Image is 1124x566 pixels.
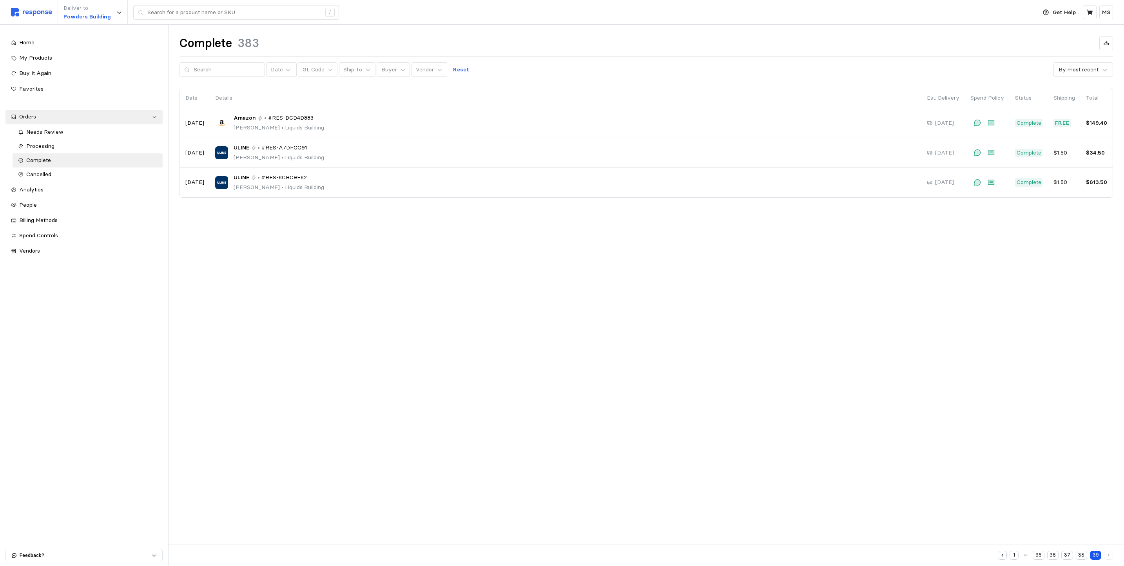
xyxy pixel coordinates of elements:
p: Est. Delivery [927,94,959,102]
p: Complete [1017,119,1041,127]
button: Buyer [377,62,410,77]
span: Buy It Again [19,69,51,76]
a: Home [5,36,163,50]
p: [DATE] [185,149,204,157]
button: 39 [1090,551,1101,560]
p: Ship To [343,66,362,74]
span: #RES-8CBC9E82 [261,173,307,182]
p: • [257,173,260,182]
h1: 383 [237,36,259,51]
img: svg%3e [11,8,52,16]
span: • [280,154,285,161]
a: Processing [13,139,163,153]
a: Cancelled [13,167,163,182]
button: Feedback? [6,549,162,562]
span: • [280,184,285,191]
p: $1.50 [1053,149,1075,157]
p: Reset [453,66,469,74]
span: Spend Controls [19,232,58,239]
p: [PERSON_NAME] Liquids Building [234,183,324,192]
span: Billing Methods [19,217,58,224]
div: By most recent [1059,66,1099,74]
div: Orders [19,113,149,121]
p: Complete [1017,178,1041,187]
p: Complete [1017,149,1041,157]
button: 36 [1047,551,1059,560]
button: GL Code [298,62,337,77]
span: People [19,201,37,208]
p: $149.40 [1086,119,1107,127]
button: 35 [1033,551,1044,560]
a: Analytics [5,183,163,197]
span: Home [19,39,34,46]
span: Vendors [19,247,40,254]
p: [DATE] [185,178,204,187]
p: Details [215,94,916,102]
img: ULINE [215,176,228,189]
p: Free [1055,119,1070,127]
span: Cancelled [26,171,51,178]
h1: Complete [179,36,232,51]
p: GL Code [303,66,325,74]
span: Analytics [19,186,44,193]
span: My Products [19,54,52,61]
a: Buy It Again [5,66,163,80]
button: MS [1099,5,1113,19]
p: [DATE] [935,119,954,127]
span: • [280,124,285,131]
p: MS [1102,8,1110,17]
input: Search for a product name or SKU [147,5,321,20]
a: Needs Review [13,125,163,139]
p: Get Help [1053,8,1076,17]
p: Date [185,94,204,102]
button: Ship To [339,62,375,77]
button: Vendor [412,62,447,77]
input: Search [194,63,260,77]
p: Shipping [1053,94,1075,102]
a: My Products [5,51,163,65]
p: Deliver to [63,4,111,13]
div: Date [271,66,283,74]
a: Vendors [5,244,163,258]
span: Amazon [234,114,256,122]
button: Reset [448,62,473,77]
span: ULINE [234,144,249,152]
p: Powders Building [63,13,111,21]
button: Get Help [1038,5,1080,20]
button: 37 [1061,551,1073,560]
p: • [264,114,266,122]
img: Amazon [215,116,228,129]
span: #RES-DCD4D883 [268,114,314,122]
a: Spend Controls [5,229,163,243]
p: Status [1015,94,1042,102]
p: $613.50 [1086,178,1107,187]
p: Total [1086,94,1107,102]
span: Needs Review [26,128,63,135]
p: [PERSON_NAME] Liquids Building [234,153,324,162]
p: Buyer [381,66,397,74]
p: [DATE] [935,149,954,157]
a: Complete [13,153,163,167]
span: ULINE [234,173,249,182]
button: 1 [1010,551,1019,560]
span: #RES-A7DFCC91 [261,144,307,152]
a: Orders [5,110,163,124]
p: Feedback? [20,552,151,559]
p: • [257,144,260,152]
p: [DATE] [935,178,954,187]
p: [PERSON_NAME] Liquids Building [234,124,324,132]
p: Vendor [416,66,434,74]
div: / [325,8,335,17]
a: Billing Methods [5,213,163,227]
p: $1.50 [1053,178,1075,187]
p: $34.50 [1086,149,1107,157]
button: 38 [1076,551,1087,560]
span: Processing [26,142,54,149]
span: Favorites [19,85,44,92]
p: [DATE] [185,119,204,127]
a: People [5,198,163,212]
span: Complete [26,157,51,164]
a: Favorites [5,82,163,96]
img: ULINE [215,146,228,159]
p: Spend Policy [970,94,1004,102]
